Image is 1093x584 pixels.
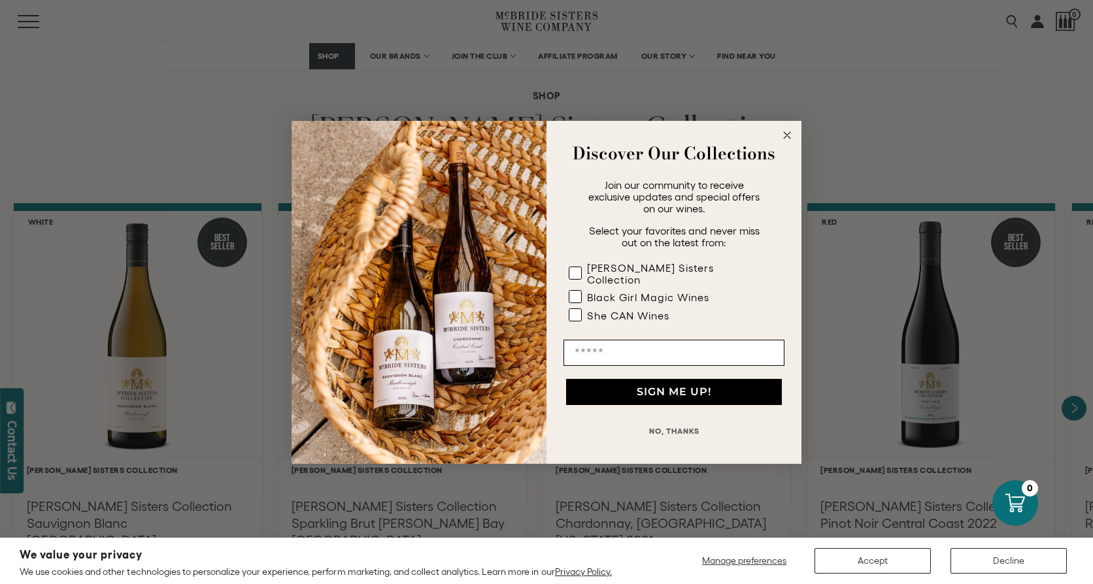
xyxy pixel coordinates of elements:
[555,566,612,577] a: Privacy Policy.
[702,555,786,566] span: Manage preferences
[566,379,782,405] button: SIGN ME UP!
[20,566,612,577] p: We use cookies and other technologies to personalize your experience, perform marketing, and coll...
[588,179,760,214] span: Join our community to receive exclusive updates and special offers on our wines.
[563,418,784,444] button: NO, THANKS
[563,340,784,366] input: Email
[587,262,758,285] div: [PERSON_NAME] Sisters Collection
[694,548,795,574] button: Manage preferences
[20,549,612,560] h2: We value your privacy
[950,548,1067,574] button: Decline
[779,127,795,143] button: Close dialog
[815,548,931,574] button: Accept
[587,291,709,303] div: Black Girl Magic Wines
[587,310,669,321] div: She CAN Wines
[573,140,775,166] strong: Discover Our Collections
[1022,480,1038,496] div: 0
[589,225,760,248] span: Select your favorites and never miss out on the latest from:
[292,121,546,464] img: 42653730-7e35-4af7-a99d-12bf478283cf.jpeg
